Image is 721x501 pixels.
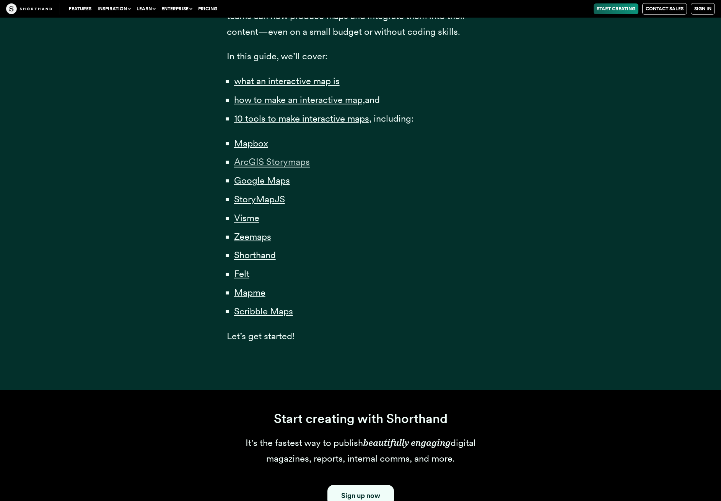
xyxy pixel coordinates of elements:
[234,306,293,317] a: Scribble Maps
[234,175,290,186] a: Google Maps
[234,94,365,105] a: how to make an interactive map,
[234,156,310,168] span: ArcGIS Storymaps
[133,3,158,14] button: Learn
[594,3,638,14] a: Start Creating
[195,3,220,14] a: Pricing
[227,330,295,342] span: Let’s get started!
[246,437,476,464] span: It's the fastest way to publish digital magazines, reports, internal comms, and more.
[234,138,268,149] a: Mapbox
[227,50,327,62] span: In this guide, we’ll cover:
[158,3,195,14] button: Enterprise
[234,113,369,124] a: 10 tools to make interactive maps
[274,411,448,426] span: Start creating with Shorthand
[642,3,687,15] a: Contact Sales
[234,212,259,223] a: Visme
[234,194,285,205] a: StoryMapJS
[691,3,715,15] a: Sign in
[6,3,52,14] img: The Craft
[94,3,133,14] button: Inspiration
[369,113,413,124] span: , including:
[234,287,265,298] a: Mapme
[66,3,94,14] a: Features
[365,94,380,105] span: and
[234,231,271,242] a: Zeemaps
[234,249,276,260] a: Shorthand
[234,268,249,279] a: Felt
[234,156,310,167] a: ArcGIS Storymaps
[234,75,340,86] a: what an interactive map is
[363,437,451,448] em: beautifully engaging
